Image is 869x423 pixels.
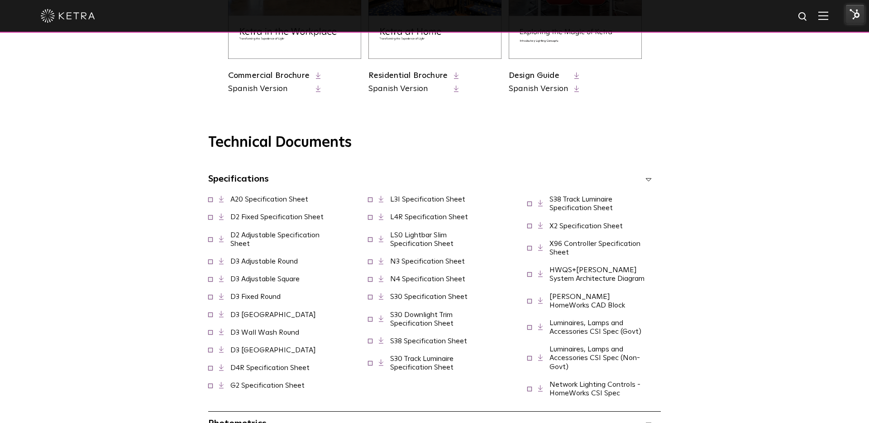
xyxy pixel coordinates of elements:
[549,222,623,230] a: X2 Specification Sheet
[230,275,300,283] a: D3 Adjustable Square
[549,381,640,397] a: Network Lighting Controls - HomeWorks CSI Spec
[41,9,95,23] img: ketra-logo-2019-white
[390,275,465,283] a: N4 Specification Sheet
[230,293,281,300] a: D3 Fixed Round
[797,11,809,23] img: search icon
[368,72,448,80] a: Residential Brochure
[230,382,305,389] a: G2 Specification Sheet
[368,83,448,95] a: Spanish Version
[228,72,310,80] a: Commercial Brochure
[549,293,625,309] a: [PERSON_NAME] HomeWorks CAD Block
[845,5,864,24] img: HubSpot Tools Menu Toggle
[230,196,308,203] a: A20 Specification Sheet
[390,231,454,247] a: LS0 Lightbar Slim Specification Sheet
[228,83,310,95] a: Spanish Version
[390,213,468,221] a: L4R Specification Sheet
[230,346,316,354] a: D3 [GEOGRAPHIC_DATA]
[230,213,324,221] a: D2 Fixed Specification Sheet
[509,83,568,95] a: Spanish Version
[208,134,661,151] h3: Technical Documents
[390,337,467,345] a: S38 Specification Sheet
[230,258,298,265] a: D3 Adjustable Round
[390,196,465,203] a: L3I Specification Sheet
[390,311,454,327] a: S30 Downlight Trim Specification Sheet
[818,11,828,20] img: Hamburger%20Nav.svg
[509,72,559,80] a: Design Guide
[390,293,468,300] a: S30 Specification Sheet
[208,174,269,183] span: Specifications
[230,311,316,318] a: D3 [GEOGRAPHIC_DATA]
[230,329,299,336] a: D3 Wall Wash Round
[549,266,645,282] a: HWQS+[PERSON_NAME] System Architecture Diagram
[549,196,613,211] a: S38 Track Luminaire Specification Sheet
[230,231,320,247] a: D2 Adjustable Specification Sheet
[549,346,640,370] a: Luminaires, Lamps and Accessories CSI Spec (Non-Govt)
[390,355,454,371] a: S30 Track Luminaire Specification Sheet
[549,319,641,335] a: Luminaires, Lamps and Accessories CSI Spec (Govt)
[549,240,640,256] a: X96 Controller Specification Sheet
[390,258,465,265] a: N3 Specification Sheet
[230,364,310,371] a: D4R Specification Sheet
